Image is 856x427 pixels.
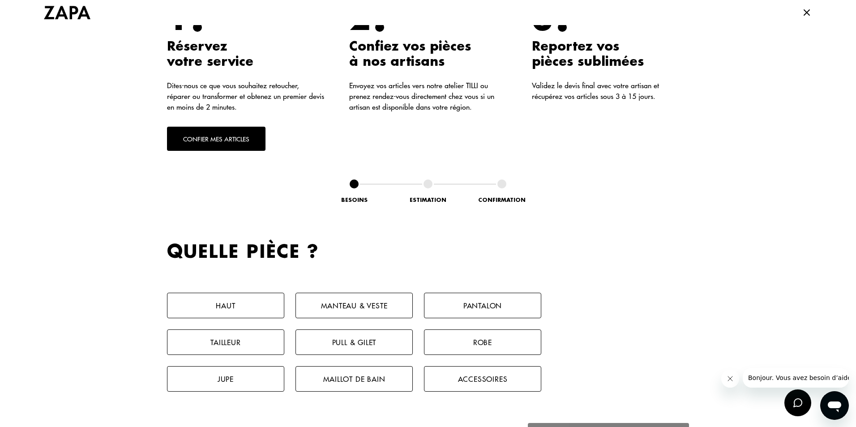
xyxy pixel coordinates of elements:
button: Robe [424,329,541,355]
button: Tailleur [167,329,284,355]
iframe: Button to launch messaging window [820,391,849,420]
h2: Quelle pièce ? [167,240,689,264]
button: Pull & gilet [295,329,413,355]
iframe: Message from company [743,368,849,388]
button: Pantalon [424,293,541,318]
span: Bonjour. Vous avez besoin d’aide ? [5,6,114,13]
button: Jupe [167,366,284,392]
iframe: Close message [721,370,739,388]
button: Maillot de bain [295,366,413,392]
button: Haut [167,293,284,318]
button: Manteau & Veste [295,293,413,318]
button: Accessoires [424,366,541,392]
